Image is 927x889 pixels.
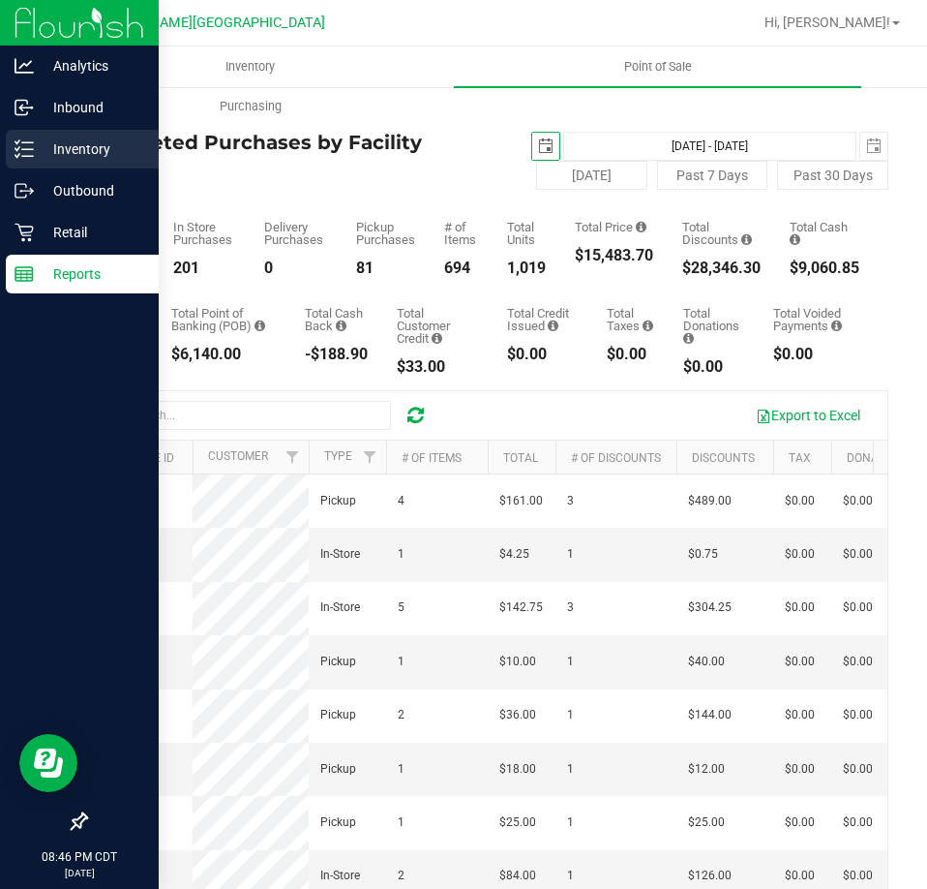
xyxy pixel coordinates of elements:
[790,233,800,246] i: Sum of the successful, non-voided cash payment transactions for all purchases in the date range. ...
[264,261,327,276] div: 0
[764,15,890,30] span: Hi, [PERSON_NAME]!
[336,320,346,332] i: Sum of the cash-back amounts from rounded-up electronic payments for all purchases in the date ra...
[688,545,718,564] span: $0.75
[15,264,34,284] inline-svg: Reports
[499,867,536,885] span: $84.00
[320,706,356,724] span: Pickup
[19,734,77,792] iframe: Resource center
[15,56,34,76] inline-svg: Analytics
[499,813,536,832] span: $25.00
[843,653,873,671] span: $0.00
[398,706,404,724] span: 2
[398,867,404,885] span: 2
[567,653,574,671] span: 1
[277,441,309,474] a: Filter
[499,492,543,510] span: $161.00
[503,451,538,465] a: Total
[402,451,462,465] a: # of Items
[507,347,579,362] div: $0.00
[843,867,873,885] span: $0.00
[567,492,574,510] span: 3
[688,492,732,510] span: $489.00
[683,332,694,345] i: Sum of all round-up-to-next-dollar total price adjustments for all purchases in the date range.
[743,399,873,432] button: Export to Excel
[785,653,815,671] span: $0.00
[785,867,815,885] span: $0.00
[785,813,815,832] span: $0.00
[34,262,150,286] p: Reports
[398,813,404,832] span: 1
[264,221,327,246] div: Delivery Purchases
[34,221,150,244] p: Retail
[785,760,815,779] span: $0.00
[397,359,478,375] div: $33.00
[320,545,360,564] span: In-Store
[536,161,647,190] button: [DATE]
[432,332,442,345] i: Sum of the successful, non-voided payments using account credit for all purchases in the date range.
[254,320,265,332] i: Sum of the successful, non-voided point-of-banking payment transactions, both via payment termina...
[575,248,653,263] div: $15,483.70
[843,492,873,510] span: $0.00
[843,598,873,617] span: $0.00
[683,307,744,345] div: Total Donations
[843,545,873,564] span: $0.00
[598,58,718,76] span: Point of Sale
[507,221,546,246] div: Total Units
[688,813,725,832] span: $25.00
[499,706,536,724] span: $36.00
[643,320,653,332] i: Sum of the total taxes for all purchases in the date range.
[683,359,744,375] div: $0.00
[34,179,150,202] p: Outbound
[356,261,415,276] div: 81
[208,449,268,463] a: Customer
[843,813,873,832] span: $0.00
[199,58,301,76] span: Inventory
[397,307,478,345] div: Total Customer Credit
[507,261,546,276] div: 1,019
[305,347,368,362] div: -$188.90
[398,598,404,617] span: 5
[173,261,235,276] div: 201
[607,307,654,332] div: Total Taxes
[499,545,529,564] span: $4.25
[847,451,904,465] a: Donation
[499,760,536,779] span: $18.00
[688,598,732,617] span: $304.25
[682,261,761,276] div: $28,346.30
[9,848,150,866] p: 08:46 PM CDT
[499,653,536,671] span: $10.00
[860,133,887,160] span: select
[785,706,815,724] span: $0.00
[70,15,325,31] span: Ft [PERSON_NAME][GEOGRAPHIC_DATA]
[305,307,368,332] div: Total Cash Back
[785,598,815,617] span: $0.00
[320,653,356,671] span: Pickup
[548,320,558,332] i: Sum of all account credit issued for all refunds from returned purchases in the date range.
[567,545,574,564] span: 1
[320,598,360,617] span: In-Store
[790,261,859,276] div: $9,060.85
[444,221,478,246] div: # of Items
[320,867,360,885] span: In-Store
[15,181,34,200] inline-svg: Outbound
[398,653,404,671] span: 1
[688,653,725,671] span: $40.00
[9,866,150,880] p: [DATE]
[636,221,646,233] i: Sum of the total prices of all purchases in the date range.
[567,598,574,617] span: 3
[507,307,579,332] div: Total Credit Issued
[567,760,574,779] span: 1
[688,706,732,724] span: $144.00
[682,221,761,246] div: Total Discounts
[777,161,888,190] button: Past 30 Days
[34,54,150,77] p: Analytics
[194,98,308,115] span: Purchasing
[773,307,859,332] div: Total Voided Payments
[607,347,654,362] div: $0.00
[692,451,755,465] a: Discounts
[15,223,34,242] inline-svg: Retail
[567,813,574,832] span: 1
[320,492,356,510] span: Pickup
[773,347,859,362] div: $0.00
[657,161,768,190] button: Past 7 Days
